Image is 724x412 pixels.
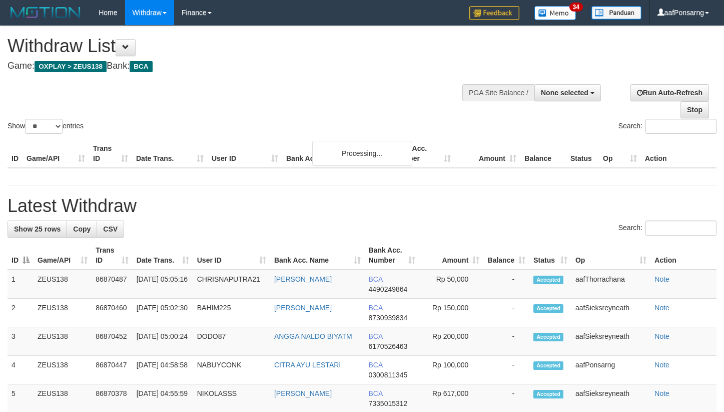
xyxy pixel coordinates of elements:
[369,399,408,407] span: Copy 7335015312 to clipboard
[23,139,89,168] th: Game/API
[193,241,270,270] th: User ID: activate to sort column ascending
[534,6,576,20] img: Button%20Memo.svg
[274,304,332,312] a: [PERSON_NAME]
[193,299,270,327] td: BAHIM225
[369,332,383,340] span: BCA
[599,139,641,168] th: Op
[103,225,118,233] span: CSV
[645,221,716,236] input: Search:
[193,327,270,356] td: DODO87
[14,225,61,233] span: Show 25 rows
[8,221,67,238] a: Show 25 rows
[533,333,563,341] span: Accepted
[92,270,132,299] td: 86870487
[34,327,92,356] td: ZEUS138
[419,299,483,327] td: Rp 150,000
[369,371,408,379] span: Copy 0300811345 to clipboard
[25,119,63,134] select: Showentries
[89,139,132,168] th: Trans ID
[654,389,669,397] a: Note
[462,84,534,101] div: PGA Site Balance /
[369,275,383,283] span: BCA
[369,285,408,293] span: Copy 4490249864 to clipboard
[571,356,650,384] td: aafPonsarng
[566,139,599,168] th: Status
[67,221,97,238] a: Copy
[133,356,193,384] td: [DATE] 04:58:58
[193,356,270,384] td: NABUYCONK
[365,241,420,270] th: Bank Acc. Number: activate to sort column ascending
[618,221,716,236] label: Search:
[34,241,92,270] th: Game/API: activate to sort column ascending
[133,270,193,299] td: [DATE] 05:05:16
[274,389,332,397] a: [PERSON_NAME]
[34,270,92,299] td: ZEUS138
[133,327,193,356] td: [DATE] 05:00:24
[35,61,107,72] span: OXPLAY > ZEUS138
[483,241,529,270] th: Balance: activate to sort column ascending
[369,314,408,322] span: Copy 8730939834 to clipboard
[8,270,34,299] td: 1
[641,139,716,168] th: Action
[133,299,193,327] td: [DATE] 05:02:30
[571,299,650,327] td: aafSieksreyneath
[92,299,132,327] td: 86870460
[369,361,383,369] span: BCA
[8,119,84,134] label: Show entries
[8,299,34,327] td: 2
[618,119,716,134] label: Search:
[369,389,383,397] span: BCA
[34,299,92,327] td: ZEUS138
[541,89,588,97] span: None selected
[591,6,641,20] img: panduan.png
[8,241,34,270] th: ID: activate to sort column descending
[282,139,389,168] th: Bank Acc. Name
[389,139,455,168] th: Bank Acc. Number
[520,139,566,168] th: Balance
[419,241,483,270] th: Amount: activate to sort column ascending
[92,327,132,356] td: 86870452
[533,276,563,284] span: Accepted
[8,5,84,20] img: MOTION_logo.png
[534,84,601,101] button: None selected
[654,304,669,312] a: Note
[369,304,383,312] span: BCA
[645,119,716,134] input: Search:
[483,356,529,384] td: -
[130,61,152,72] span: BCA
[270,241,365,270] th: Bank Acc. Name: activate to sort column ascending
[533,390,563,398] span: Accepted
[274,361,341,369] a: CITRA AYU LESTARI
[8,356,34,384] td: 4
[630,84,709,101] a: Run Auto-Refresh
[73,225,91,233] span: Copy
[469,6,519,20] img: Feedback.jpg
[419,270,483,299] td: Rp 50,000
[654,361,669,369] a: Note
[97,221,124,238] a: CSV
[8,139,23,168] th: ID
[533,304,563,313] span: Accepted
[571,270,650,299] td: aafThorrachana
[571,327,650,356] td: aafSieksreyneath
[654,332,669,340] a: Note
[569,3,583,12] span: 34
[8,61,473,71] h4: Game: Bank:
[8,327,34,356] td: 3
[483,327,529,356] td: -
[650,241,716,270] th: Action
[92,241,132,270] th: Trans ID: activate to sort column ascending
[133,241,193,270] th: Date Trans.: activate to sort column ascending
[419,356,483,384] td: Rp 100,000
[369,342,408,350] span: Copy 6170526463 to clipboard
[483,299,529,327] td: -
[654,275,669,283] a: Note
[8,36,473,56] h1: Withdraw List
[208,139,282,168] th: User ID
[680,101,709,118] a: Stop
[132,139,208,168] th: Date Trans.
[92,356,132,384] td: 86870447
[193,270,270,299] td: CHRISNAPUTRA21
[274,275,332,283] a: [PERSON_NAME]
[533,361,563,370] span: Accepted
